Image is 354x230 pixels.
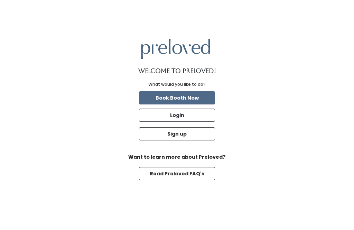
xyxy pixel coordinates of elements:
[139,91,215,104] button: Book Booth Now
[141,39,210,59] img: preloved logo
[125,155,229,160] h6: Want to learn more about Preloved?
[138,107,216,123] a: Login
[148,81,206,88] div: What would you like to do?
[138,126,216,142] a: Sign up
[138,67,216,74] h1: Welcome to Preloved!
[139,109,215,122] button: Login
[139,167,215,180] button: Read Preloved FAQ's
[139,127,215,140] button: Sign up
